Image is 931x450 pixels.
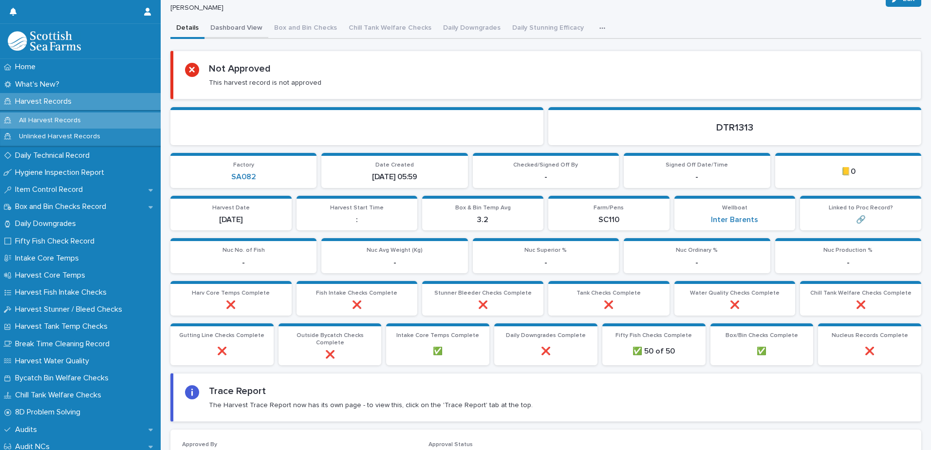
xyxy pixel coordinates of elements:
p: Harvest Records [11,97,79,106]
span: Fifty Fish Checks Complete [615,333,692,338]
a: Inter Barents [711,215,758,225]
span: Signed Off Date/Time [666,162,728,168]
p: Fifty Fish Check Record [11,237,102,246]
button: Box and Bin Checks [268,19,343,39]
p: Chill Tank Welfare Checks [11,391,109,400]
p: - [630,258,764,267]
button: Details [170,19,205,39]
p: Harvest Tank Temp Checks [11,322,115,331]
p: ❌ [806,300,915,310]
p: Harvest Water Quality [11,356,97,366]
p: Break Time Cleaning Record [11,339,117,349]
p: - [781,258,915,267]
button: Chill Tank Welfare Checks [343,19,437,39]
p: Item Control Record [11,185,91,194]
p: All Harvest Records [11,116,89,125]
p: ✅ 50 of 50 [608,347,700,356]
p: DTR1313 [560,122,910,133]
span: Harv Core Temps Complete [192,290,270,296]
p: Hygiene Inspection Report [11,168,112,177]
p: Audits [11,425,45,434]
span: Box/Bin Checks Complete [726,333,798,338]
span: Checked/Signed Off By [513,162,578,168]
button: Daily Downgrades [437,19,506,39]
h2: Not Approved [209,63,271,75]
span: Intake Core Temps Complete [396,333,479,338]
span: Box & Bin Temp Avg [455,205,511,211]
span: Nuc Ordinary % [676,247,718,253]
p: SC110 [554,215,664,225]
p: ❌ [428,300,538,310]
p: ❌ [176,300,286,310]
p: ❌ [554,300,664,310]
p: ❌ [500,347,592,356]
span: Farm/Pens [594,205,624,211]
p: - [479,172,613,182]
span: Harvest Start Time [330,205,384,211]
button: Daily Stunning Efficacy [506,19,590,39]
span: Nuc Avg Weight (Kg) [367,247,423,253]
p: ✅ [716,347,808,356]
p: ❌ [824,347,915,356]
span: Water Quality Checks Complete [690,290,780,296]
p: ❌ [680,300,790,310]
p: Daily Technical Record [11,151,97,160]
p: The Harvest Trace Report now has its own page - to view this, click on the 'Trace Report' tab at ... [209,401,533,410]
span: Daily Downgrades Complete [506,333,586,338]
span: Chill Tank Welfare Checks Complete [810,290,912,296]
span: Nucleus Records Complete [832,333,908,338]
p: Intake Core Temps [11,254,87,263]
img: mMrefqRFQpe26GRNOUkG [8,31,81,51]
span: Gutting Line Checks Complete [179,333,264,338]
h2: Trace Report [209,385,266,397]
p: ❌ [176,347,268,356]
p: : [302,215,412,225]
p: Home [11,62,43,72]
p: Daily Downgrades [11,219,84,228]
p: - [479,258,613,267]
p: ❌ [284,350,376,359]
p: Harvest Stunner / Bleed Checks [11,305,130,314]
p: ❌ [302,300,412,310]
p: Box and Bin Checks Record [11,202,114,211]
span: Approval Status [428,442,473,448]
span: Wellboat [722,205,747,211]
p: 🔗 [806,215,915,225]
p: Unlinked Harvest Records [11,132,108,141]
span: Nuc Production % [823,247,873,253]
span: Linked to Proc Record? [829,205,893,211]
span: Nuc Superior % [524,247,567,253]
p: Bycatch Bin Welfare Checks [11,374,116,383]
span: Outside Bycatch Checks Complete [297,333,364,345]
span: Approved By [182,442,217,448]
span: Fish Intake Checks Complete [316,290,397,296]
p: - [630,172,764,182]
p: This harvest record is not approved [209,78,321,87]
span: Factory [233,162,254,168]
p: Harvest Fish Intake Checks [11,288,114,297]
p: 📒0 [781,167,915,176]
p: ✅ [392,347,484,356]
span: Nuc No. of Fish [223,247,265,253]
p: 8D Problem Solving [11,408,88,417]
p: Harvest Core Temps [11,271,93,280]
p: [DATE] 05:59 [327,172,462,182]
p: - [176,258,311,267]
span: Date Created [375,162,414,168]
p: - [327,258,462,267]
span: Tank Checks Complete [577,290,641,296]
p: What's New? [11,80,67,89]
p: 3.2 [428,215,538,225]
button: Dashboard View [205,19,268,39]
span: Harvest Date [212,205,250,211]
p: [PERSON_NAME] [170,4,874,12]
a: SA082 [231,172,256,182]
span: Stunner Bleeder Checks Complete [434,290,532,296]
p: [DATE] [176,215,286,225]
